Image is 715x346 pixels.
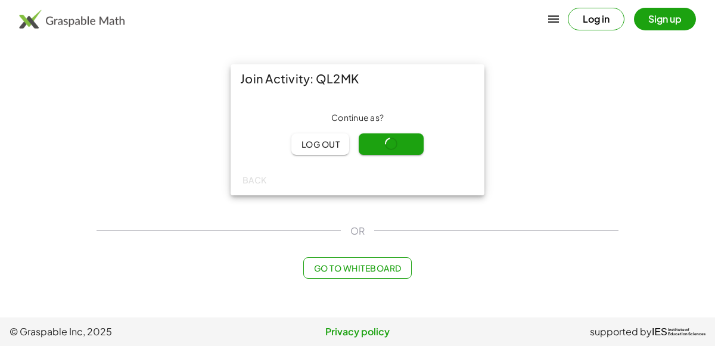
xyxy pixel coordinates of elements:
button: Log out [291,133,349,155]
span: Log out [301,139,340,149]
a: IESInstitute ofEducation Sciences [652,325,705,339]
span: Institute of Education Sciences [668,328,705,336]
a: Privacy policy [241,325,473,339]
div: Join Activity: QL2MK [231,64,484,93]
button: Log in [568,8,624,30]
span: OR [350,224,365,238]
button: Go to Whiteboard [303,257,411,279]
span: © Graspable Inc, 2025 [10,325,241,339]
div: Continue as ? [240,112,475,124]
span: supported by [590,325,652,339]
span: Go to Whiteboard [313,263,401,273]
span: IES [652,326,667,338]
button: Sign up [634,8,696,30]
